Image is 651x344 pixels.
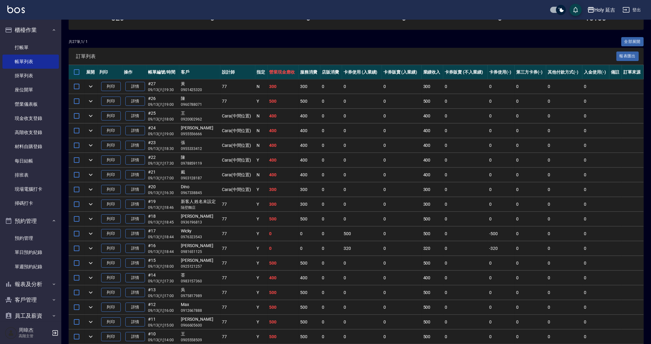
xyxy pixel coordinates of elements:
td: 0 [546,182,582,197]
td: N [255,124,268,138]
td: 400 [422,124,444,138]
th: 卡券販賣 (入業績) [382,65,422,79]
td: 400 [268,124,299,138]
th: 第三方卡券(-) [515,65,546,79]
td: 400 [299,124,320,138]
td: 0 [443,197,488,212]
td: 0 [582,79,609,94]
td: 300 [268,182,299,197]
td: #18 [147,212,179,226]
button: 預約管理 [2,213,59,229]
td: 0 [546,197,582,212]
td: #20 [147,182,179,197]
td: 0 [320,79,342,94]
td: #23 [147,138,179,153]
a: 詳情 [125,141,145,150]
td: 0 [488,197,515,212]
p: 0901425320 [181,87,219,93]
button: 櫃檯作業 [2,22,59,38]
td: 0 [515,124,546,138]
td: 0 [443,79,488,94]
td: 0 [515,227,546,241]
a: 詳情 [125,244,145,253]
div: 陳 [181,154,219,161]
td: 0 [342,138,382,153]
td: 0 [546,79,582,94]
button: 客戶管理 [2,292,59,308]
p: 0955556666 [181,131,219,137]
td: 400 [299,153,320,167]
td: 0 [320,138,342,153]
div: 張 [181,140,219,146]
button: 列印 [101,244,121,253]
td: 500 [422,227,444,241]
td: 0 [320,153,342,167]
td: 500 [299,94,320,109]
td: 0 [443,212,488,226]
td: #26 [147,94,179,109]
td: 0 [546,153,582,167]
td: 0 [515,138,546,153]
td: Y [255,212,268,226]
p: 0920002962 [181,117,219,122]
td: 0 [582,182,609,197]
td: 400 [268,109,299,123]
td: Cara(中間位置) [220,124,255,138]
button: 列印 [101,288,121,297]
img: Person [5,327,17,339]
a: 單日預約紀錄 [2,245,59,259]
p: 共 27 筆, 1 / 1 [69,39,88,44]
button: 列印 [101,111,121,121]
p: 隔壁麵店 [181,205,219,210]
td: 400 [268,138,299,153]
th: 業績收入 [422,65,444,79]
td: 0 [582,227,609,241]
p: 09/13 (六) 19:30 [148,87,177,93]
td: 400 [422,138,444,153]
th: 設計師 [220,65,255,79]
p: 0936196813 [181,220,219,225]
td: #16 [147,241,179,256]
td: 0 [546,138,582,153]
td: 0 [382,197,422,212]
td: 0 [488,138,515,153]
td: N [255,168,268,182]
button: Holy 延吉 [585,4,618,16]
p: 0960788071 [181,102,219,107]
div: 王 [181,110,219,117]
div: [PERSON_NAME] [181,213,219,220]
a: 每日結帳 [2,154,59,168]
button: 列印 [101,97,121,106]
td: 0 [488,94,515,109]
td: 0 [342,79,382,94]
td: 0 [515,168,546,182]
td: 0 [382,94,422,109]
a: 排班表 [2,168,59,182]
th: 店販消費 [320,65,342,79]
td: Y [255,227,268,241]
td: Y [255,182,268,197]
a: 詳情 [125,82,145,91]
td: 77 [220,197,255,212]
a: 掃碼打卡 [2,196,59,210]
p: 0967338845 [181,190,219,196]
td: Y [255,153,268,167]
td: 0 [488,153,515,167]
button: 員工及薪資 [2,308,59,324]
a: 詳情 [125,229,145,239]
td: 0 [488,212,515,226]
td: 500 [422,94,444,109]
td: 0 [488,109,515,123]
a: 詳情 [125,317,145,327]
td: 0 [268,227,299,241]
td: Cara(中間位置) [220,182,255,197]
td: #25 [147,109,179,123]
a: 詳情 [125,303,145,312]
td: 0 [582,153,609,167]
td: 0 [582,212,609,226]
button: expand row [86,111,95,120]
td: 0 [382,168,422,182]
a: 詳情 [125,273,145,283]
button: 登出 [620,4,644,16]
td: 0 [488,124,515,138]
